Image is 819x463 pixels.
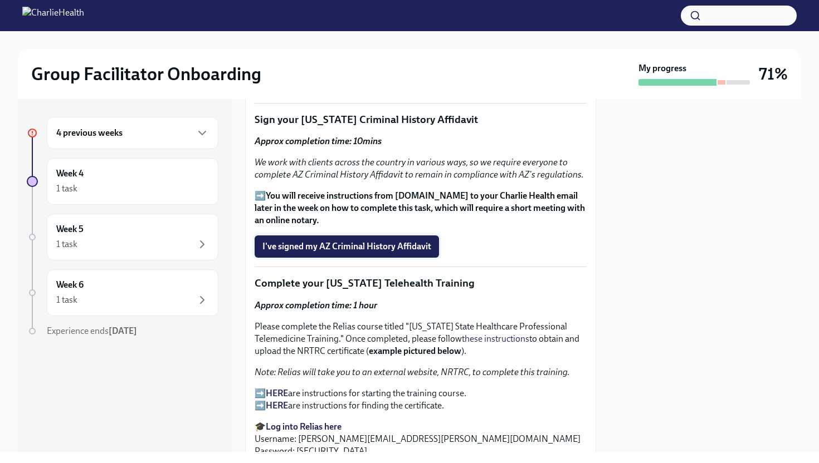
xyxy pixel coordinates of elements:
[266,421,342,432] a: Log into Relias here
[255,157,584,180] em: We work with clients across the country in various ways, so we require everyone to complete AZ Cr...
[47,117,218,149] div: 4 previous weeks
[255,321,587,357] p: Please complete the Relias course titled "[US_STATE] State Healthcare Professional Telemedicine T...
[255,235,439,258] button: I've signed my AZ Criminal History Affidavit
[255,387,587,412] p: ➡️ are instructions for starting the training course. ➡️ are instructions for finding the certifi...
[262,241,431,252] span: I've signed my AZ Criminal History Affidavit
[255,300,377,311] strong: Approx completion time: 1 hour
[462,333,529,344] a: these instructions
[56,127,123,139] h6: 4 previous weeks
[638,62,686,75] strong: My progress
[255,136,382,146] strong: Approx completion time: 10mins
[109,326,137,336] strong: [DATE]
[56,183,77,195] div: 1 task
[56,294,77,306] div: 1 task
[22,7,84,24] img: CharlieHealth
[27,269,218,316] a: Week 61 task
[369,346,461,356] strong: example pictured below
[255,190,587,226] p: ➡️
[255,367,570,377] em: Note: Relias will take you to an external website, NRTRC, to complete this training.
[255,112,587,127] p: Sign your [US_STATE] Criminal History Affidavit
[47,326,137,336] span: Experience ends
[56,168,84,180] h6: Week 4
[31,63,261,85] h2: Group Facilitator Onboarding
[255,190,585,225] strong: You will receive instructions from [DOMAIN_NAME] to your Charlie Health email later in the week o...
[266,400,288,411] a: HERE
[56,279,84,291] h6: Week 6
[255,421,587,457] p: 🎓 Username: [PERSON_NAME][EMAIL_ADDRESS][PERSON_NAME][DOMAIN_NAME] Password: [SECURITY_DATA]
[759,64,788,84] h3: 71%
[255,276,587,290] p: Complete your [US_STATE] Telehealth Training
[56,238,77,250] div: 1 task
[27,158,218,205] a: Week 41 task
[266,388,288,398] a: HERE
[56,223,84,235] h6: Week 5
[27,214,218,260] a: Week 51 task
